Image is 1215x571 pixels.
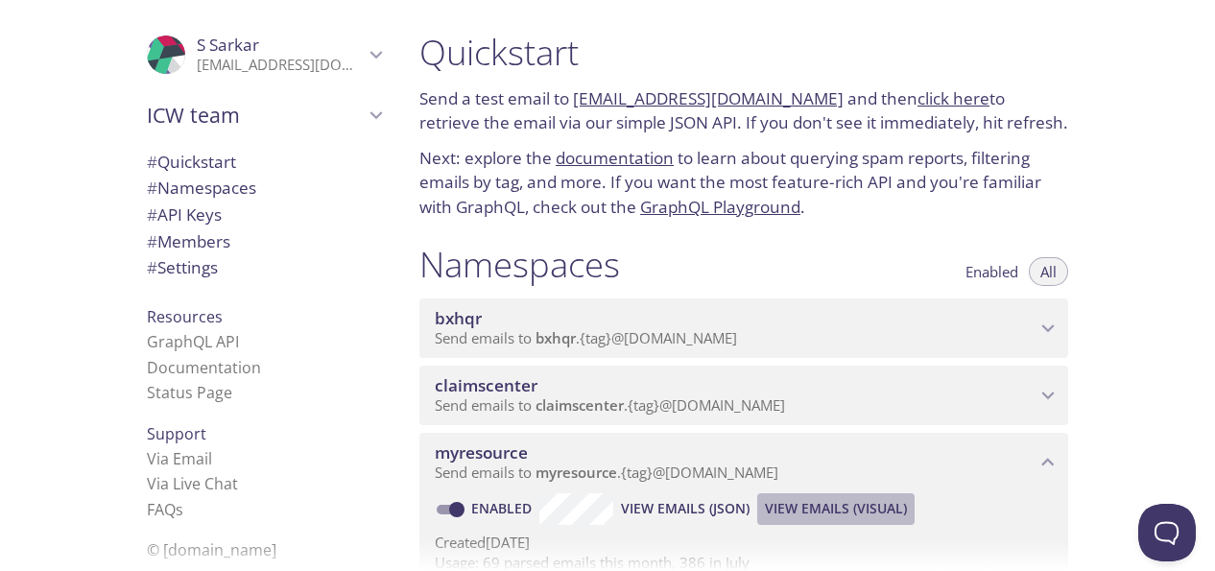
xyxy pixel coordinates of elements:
[147,151,157,173] span: #
[419,298,1068,358] div: bxhqr namespace
[131,23,396,86] div: S Sarkar
[147,499,183,520] a: FAQ
[147,230,230,252] span: Members
[640,196,800,218] a: GraphQL Playground
[435,328,737,347] span: Send emails to . {tag} @[DOMAIN_NAME]
[147,306,223,327] span: Resources
[419,433,1068,492] div: myresource namespace
[147,177,157,199] span: #
[197,34,259,56] span: S Sarkar
[131,90,396,140] div: ICW team
[419,86,1068,135] p: Send a test email to and then to retrieve the email via our simple JSON API. If you don't see it ...
[131,175,396,202] div: Namespaces
[147,256,157,278] span: #
[419,366,1068,425] div: claimscenter namespace
[147,448,212,469] a: Via Email
[147,177,256,199] span: Namespaces
[468,499,539,517] a: Enabled
[147,203,157,226] span: #
[131,149,396,176] div: Quickstart
[147,230,157,252] span: #
[131,228,396,255] div: Members
[197,56,364,75] p: [EMAIL_ADDRESS][DOMAIN_NAME]
[536,328,576,347] span: bxhqr
[1138,504,1196,561] iframe: Help Scout Beacon - Open
[765,497,907,520] span: View Emails (Visual)
[147,151,236,173] span: Quickstart
[536,395,624,415] span: claimscenter
[147,256,218,278] span: Settings
[435,441,528,464] span: myresource
[435,533,1053,553] p: Created [DATE]
[419,146,1068,220] p: Next: explore the to learn about querying spam reports, filtering emails by tag, and more. If you...
[147,382,232,403] a: Status Page
[573,87,844,109] a: [EMAIL_ADDRESS][DOMAIN_NAME]
[147,473,238,494] a: Via Live Chat
[536,463,617,482] span: myresource
[435,307,482,329] span: bxhqr
[147,203,222,226] span: API Keys
[556,147,674,169] a: documentation
[621,497,750,520] span: View Emails (JSON)
[147,357,261,378] a: Documentation
[131,202,396,228] div: API Keys
[131,254,396,281] div: Team Settings
[147,102,364,129] span: ICW team
[435,463,778,482] span: Send emails to . {tag} @[DOMAIN_NAME]
[147,423,206,444] span: Support
[613,493,757,524] button: View Emails (JSON)
[757,493,915,524] button: View Emails (Visual)
[419,31,1068,74] h1: Quickstart
[1029,257,1068,286] button: All
[176,499,183,520] span: s
[419,243,620,286] h1: Namespaces
[147,331,239,352] a: GraphQL API
[435,395,785,415] span: Send emails to . {tag} @[DOMAIN_NAME]
[435,374,537,396] span: claimscenter
[917,87,989,109] a: click here
[954,257,1030,286] button: Enabled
